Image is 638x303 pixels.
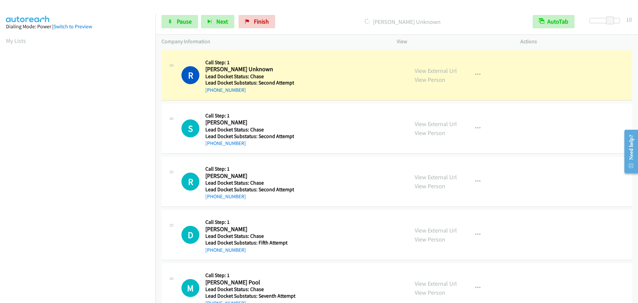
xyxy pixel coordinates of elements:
div: 10 [626,15,632,24]
a: View External Url [415,227,457,234]
a: View External Url [415,67,457,75]
h2: [PERSON_NAME] Pool [205,279,294,286]
a: My Lists [6,37,26,45]
a: View Person [415,129,445,137]
span: Pause [177,18,192,25]
div: The call is yet to be attempted [181,173,199,191]
h5: Call Step: 1 [205,112,294,119]
h2: [PERSON_NAME] [205,226,294,233]
p: [PERSON_NAME] Unknown [284,17,521,26]
a: Finish [239,15,275,28]
h2: [PERSON_NAME] [205,119,294,126]
a: View External Url [415,173,457,181]
h1: R [181,173,199,191]
a: View Person [415,235,445,243]
h1: M [181,279,199,297]
h5: Call Step: 1 [205,59,294,66]
a: [PHONE_NUMBER] [205,247,246,253]
div: The call is yet to be attempted [181,226,199,244]
div: Dialing Mode: Power | [6,23,150,31]
h2: [PERSON_NAME] [205,172,294,180]
p: Company Information [161,38,385,46]
h5: Lead Docket Substatus: Seventh Attempt [205,293,295,299]
h2: [PERSON_NAME] Unknown [205,66,294,73]
span: Next [216,18,228,25]
h5: Lead Docket Substatus: Fifth Attempt [205,239,294,246]
button: Next [201,15,234,28]
h5: Lead Docket Substatus: Second Attempt [205,79,294,86]
a: View Person [415,76,445,83]
iframe: Resource Center [619,125,638,178]
div: The call is yet to be attempted [181,279,199,297]
a: [PHONE_NUMBER] [205,193,246,200]
p: View [397,38,508,46]
h5: Lead Docket Substatus: Second Attempt [205,186,294,193]
a: [PHONE_NUMBER] [205,87,246,93]
h5: Call Step: 1 [205,166,294,172]
h5: Call Step: 1 [205,272,295,279]
h5: Lead Docket Status: Chase [205,233,294,239]
a: Pause [161,15,198,28]
a: View External Url [415,120,457,128]
h5: Lead Docket Substatus: Second Attempt [205,133,294,140]
p: Actions [520,38,632,46]
h5: Call Step: 1 [205,219,294,226]
a: View Person [415,182,445,190]
h5: Lead Docket Status: Chase [205,73,294,80]
h1: R [181,66,199,84]
h1: S [181,119,199,137]
h1: D [181,226,199,244]
a: View Person [415,289,445,296]
button: AutoTab [533,15,575,28]
a: View External Url [415,280,457,287]
h5: Lead Docket Status: Chase [205,180,294,186]
h5: Lead Docket Status: Chase [205,286,295,293]
a: Switch to Preview [53,23,92,30]
div: The call is yet to be attempted [181,119,199,137]
span: Finish [254,18,269,25]
a: [PHONE_NUMBER] [205,140,246,146]
h5: Lead Docket Status: Chase [205,126,294,133]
